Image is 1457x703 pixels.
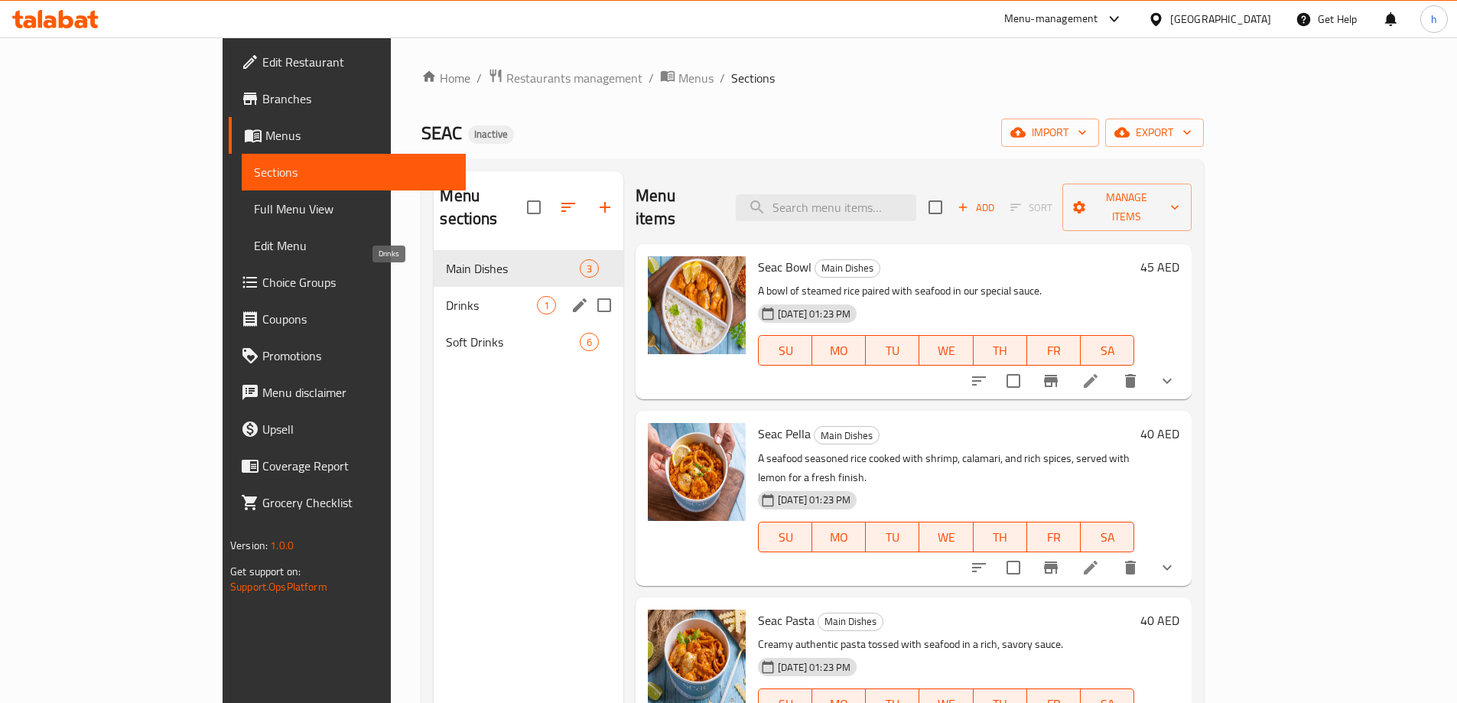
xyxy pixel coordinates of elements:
button: FR [1027,335,1081,366]
span: WE [925,526,967,548]
button: TU [866,335,919,366]
h6: 45 AED [1140,256,1179,278]
a: Branches [229,80,466,117]
a: Upsell [229,411,466,448]
div: Soft Drinks6 [434,324,623,360]
span: Select section first [1000,196,1062,220]
span: Get support on: [230,561,301,581]
span: Upsell [262,420,454,438]
a: Choice Groups [229,264,466,301]
a: Edit menu item [1081,372,1100,390]
span: TH [980,526,1021,548]
span: Inactive [468,128,514,141]
span: Soft Drinks [446,333,580,351]
p: A bowl of steamed rice paired with seafood in our special sauce. [758,282,1134,301]
li: / [649,69,654,87]
span: TU [872,340,913,362]
a: Coverage Report [229,448,466,484]
button: show more [1149,363,1185,399]
a: Grocery Checklist [229,484,466,521]
button: edit [568,294,591,317]
span: Add [955,199,997,216]
span: Main Dishes [815,259,880,277]
span: Coupons [262,310,454,328]
span: Promotions [262,347,454,365]
span: Manage items [1075,188,1179,226]
h6: 40 AED [1140,610,1179,631]
span: Select all sections [518,191,550,223]
span: Add item [951,196,1000,220]
button: FR [1027,522,1081,552]
button: Branch-specific-item [1033,363,1069,399]
button: sort-choices [961,549,997,586]
span: MO [818,340,860,362]
nav: breadcrumb [421,68,1204,88]
div: items [580,333,599,351]
span: FR [1033,340,1075,362]
button: SU [758,335,812,366]
h2: Menu items [636,184,717,230]
button: WE [919,522,973,552]
button: delete [1112,549,1149,586]
div: Drinks1edit [434,287,623,324]
div: Main Dishes3 [434,250,623,287]
span: [DATE] 01:23 PM [772,660,857,675]
span: WE [925,340,967,362]
button: WE [919,335,973,366]
span: Menus [265,126,454,145]
span: export [1117,123,1192,142]
span: SA [1087,340,1128,362]
span: TU [872,526,913,548]
span: FR [1033,526,1075,548]
button: TU [866,522,919,552]
span: Drinks [446,296,537,314]
a: Support.OpsPlatform [230,577,327,597]
span: 6 [581,335,598,350]
button: TH [974,522,1027,552]
button: SA [1081,335,1134,366]
span: 1.0.0 [270,535,294,555]
span: SU [765,340,806,362]
span: 1 [538,298,555,313]
span: Select section [919,191,951,223]
a: Menu disclaimer [229,374,466,411]
a: Edit Restaurant [229,44,466,80]
input: search [736,194,916,221]
button: export [1105,119,1204,147]
a: Menus [660,68,714,88]
span: TH [980,340,1021,362]
div: Main Dishes [818,613,883,631]
button: Add [951,196,1000,220]
svg: Show Choices [1158,558,1176,577]
span: Sections [254,163,454,181]
h6: 40 AED [1140,423,1179,444]
img: Seac Bowl [648,256,746,354]
div: Main Dishes [815,259,880,278]
button: MO [812,335,866,366]
span: [DATE] 01:23 PM [772,493,857,507]
span: Sections [731,69,775,87]
span: SA [1087,526,1128,548]
button: Add section [587,189,623,226]
span: Choice Groups [262,273,454,291]
span: Seac Pella [758,422,811,445]
span: Edit Restaurant [262,53,454,71]
a: Full Menu View [242,190,466,227]
nav: Menu sections [434,244,623,366]
span: Menus [678,69,714,87]
p: A seafood seasoned rice cooked with shrimp, calamari, and rich spices, served with lemon for a fr... [758,449,1134,487]
a: Edit menu item [1081,558,1100,577]
button: sort-choices [961,363,997,399]
span: Restaurants management [506,69,642,87]
span: Select to update [997,365,1029,397]
span: Main Dishes [818,613,883,630]
div: Main Dishes [446,259,580,278]
div: Inactive [468,125,514,144]
a: Restaurants management [488,68,642,88]
li: / [476,69,482,87]
div: Menu-management [1004,10,1098,28]
span: Main Dishes [815,427,879,444]
span: 3 [581,262,598,276]
svg: Show Choices [1158,372,1176,390]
